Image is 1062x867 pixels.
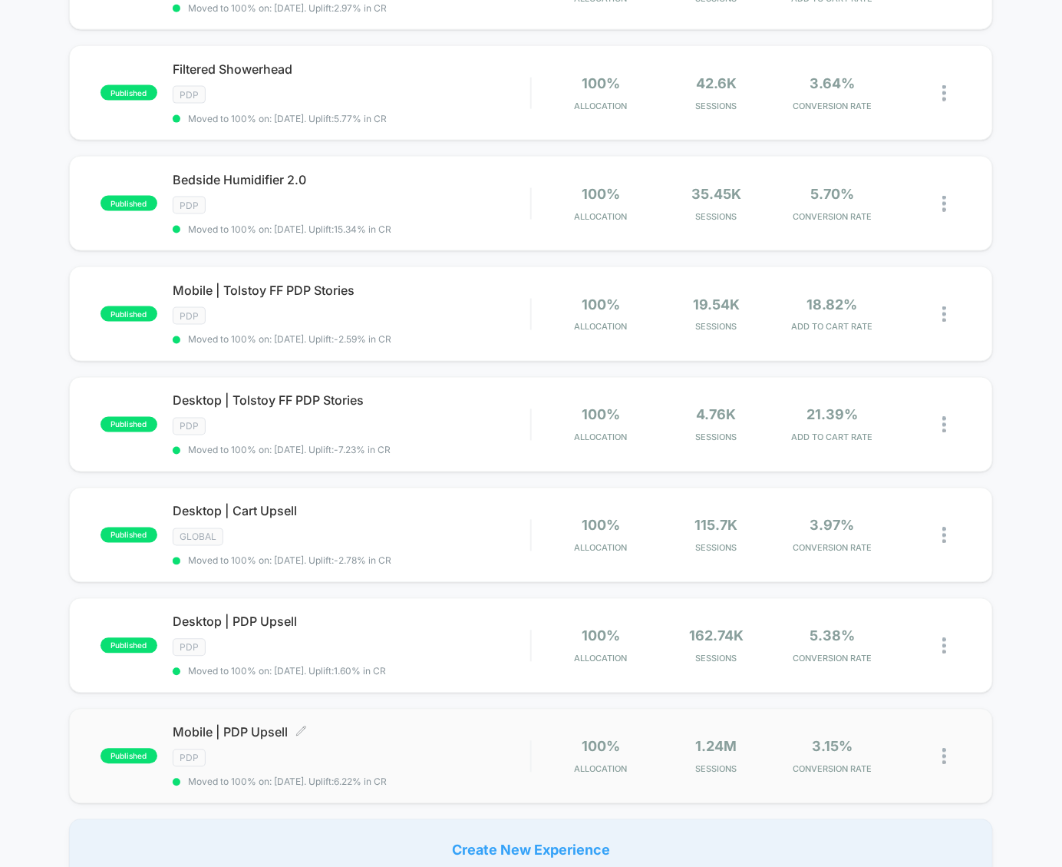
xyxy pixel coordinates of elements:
[173,393,530,409] span: Desktop | Tolstoy FF PDP Stories
[101,196,157,211] span: published
[778,322,886,333] span: ADD TO CART RATE
[582,75,620,91] span: 100%
[173,614,530,630] span: Desktop | PDP Upsell
[173,307,206,325] span: PDP
[575,322,628,333] span: Allocation
[582,628,620,644] span: 100%
[101,417,157,432] span: published
[942,528,946,544] img: close
[575,211,628,222] span: Allocation
[693,296,740,313] span: 19.54k
[942,85,946,101] img: close
[942,196,946,212] img: close
[575,764,628,775] span: Allocation
[942,306,946,323] img: close
[689,628,744,644] span: 162.74k
[662,764,770,775] span: Sessions
[662,101,770,111] span: Sessions
[188,334,391,346] span: Moved to 100% on: [DATE] . Uplift: -2.59% in CR
[101,638,157,654] span: published
[806,296,857,313] span: 18.82%
[173,418,206,435] span: PDP
[942,638,946,654] img: close
[806,407,858,423] span: 21.39%
[697,407,737,423] span: 4.76k
[942,417,946,433] img: close
[582,739,620,755] span: 100%
[101,528,157,543] span: published
[810,75,855,91] span: 3.64%
[575,101,628,111] span: Allocation
[582,186,620,202] span: 100%
[173,197,206,214] span: PDP
[101,749,157,764] span: published
[188,776,387,788] span: Moved to 100% on: [DATE] . Uplift: 6.22% in CR
[778,764,886,775] span: CONVERSION RATE
[778,211,886,222] span: CONVERSION RATE
[173,504,530,519] span: Desktop | Cart Upsell
[810,186,854,202] span: 5.70%
[188,223,391,235] span: Moved to 100% on: [DATE] . Uplift: 15.34% in CR
[575,543,628,554] span: Allocation
[662,432,770,443] span: Sessions
[810,518,854,534] span: 3.97%
[101,85,157,101] span: published
[691,186,741,202] span: 35.45k
[582,407,620,423] span: 100%
[173,283,530,298] span: Mobile | Tolstoy FF PDP Stories
[696,739,737,755] span: 1.24M
[662,322,770,333] span: Sessions
[173,639,206,657] span: PDP
[188,555,391,567] span: Moved to 100% on: [DATE] . Uplift: -2.78% in CR
[173,528,223,546] span: GLOBAL
[575,432,628,443] span: Allocation
[778,432,886,443] span: ADD TO CART RATE
[173,725,530,740] span: Mobile | PDP Upsell
[582,518,620,534] span: 100%
[778,654,886,664] span: CONVERSION RATE
[778,101,886,111] span: CONVERSION RATE
[101,306,157,322] span: published
[575,654,628,664] span: Allocation
[173,61,530,77] span: Filtered Showerhead
[662,211,770,222] span: Sessions
[662,543,770,554] span: Sessions
[662,654,770,664] span: Sessions
[188,445,391,456] span: Moved to 100% on: [DATE] . Uplift: -7.23% in CR
[942,749,946,765] img: close
[810,628,855,644] span: 5.38%
[188,113,387,124] span: Moved to 100% on: [DATE] . Uplift: 5.77% in CR
[173,750,206,767] span: PDP
[173,86,206,104] span: PDP
[582,296,620,313] span: 100%
[188,666,386,677] span: Moved to 100% on: [DATE] . Uplift: 1.60% in CR
[696,75,737,91] span: 42.6k
[695,518,738,534] span: 115.7k
[188,2,387,14] span: Moved to 100% on: [DATE] . Uplift: 2.97% in CR
[778,543,886,554] span: CONVERSION RATE
[812,739,853,755] span: 3.15%
[173,172,530,187] span: Bedside Humidifier 2.0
